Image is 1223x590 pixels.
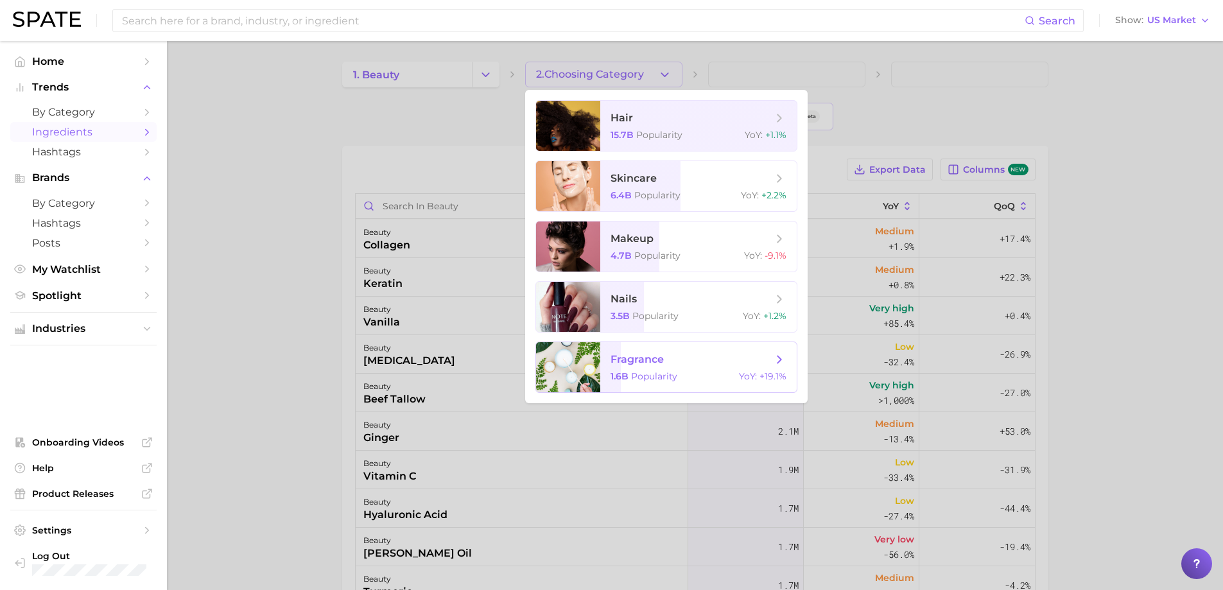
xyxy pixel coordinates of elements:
[765,250,786,261] span: -9.1%
[10,259,157,279] a: My Watchlist
[10,319,157,338] button: Industries
[121,10,1025,31] input: Search here for a brand, industry, or ingredient
[10,51,157,71] a: Home
[10,168,157,187] button: Brands
[10,433,157,452] a: Onboarding Videos
[1115,17,1143,24] span: Show
[611,112,633,124] span: hair
[32,462,135,474] span: Help
[611,310,630,322] span: 3.5b
[632,310,679,322] span: Popularity
[761,189,786,201] span: +2.2%
[611,370,629,382] span: 1.6b
[32,263,135,275] span: My Watchlist
[10,233,157,253] a: Posts
[32,488,135,499] span: Product Releases
[611,129,634,141] span: 15.7b
[32,197,135,209] span: by Category
[1039,15,1075,27] span: Search
[741,189,759,201] span: YoY :
[32,237,135,249] span: Posts
[611,172,657,184] span: skincare
[10,102,157,122] a: by Category
[32,82,135,93] span: Trends
[611,189,632,201] span: 6.4b
[32,437,135,448] span: Onboarding Videos
[611,250,632,261] span: 4.7b
[32,217,135,229] span: Hashtags
[10,122,157,142] a: Ingredients
[32,323,135,334] span: Industries
[32,550,152,562] span: Log Out
[10,546,157,580] a: Log out. Currently logged in with e-mail roberto.gil@givaudan.com.
[1112,12,1213,29] button: ShowUS Market
[32,55,135,67] span: Home
[32,525,135,536] span: Settings
[32,172,135,184] span: Brands
[32,290,135,302] span: Spotlight
[759,370,786,382] span: +19.1%
[1147,17,1196,24] span: US Market
[10,484,157,503] a: Product Releases
[10,142,157,162] a: Hashtags
[10,193,157,213] a: by Category
[32,146,135,158] span: Hashtags
[525,90,808,403] ul: 2.Choosing Category
[10,78,157,97] button: Trends
[10,213,157,233] a: Hashtags
[739,370,757,382] span: YoY :
[10,458,157,478] a: Help
[10,286,157,306] a: Spotlight
[745,129,763,141] span: YoY :
[611,353,664,365] span: fragrance
[765,129,786,141] span: +1.1%
[611,232,654,245] span: makeup
[631,370,677,382] span: Popularity
[634,250,681,261] span: Popularity
[636,129,682,141] span: Popularity
[32,126,135,138] span: Ingredients
[763,310,786,322] span: +1.2%
[32,106,135,118] span: by Category
[743,310,761,322] span: YoY :
[611,293,637,305] span: nails
[634,189,681,201] span: Popularity
[10,521,157,540] a: Settings
[13,12,81,27] img: SPATE
[744,250,762,261] span: YoY :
